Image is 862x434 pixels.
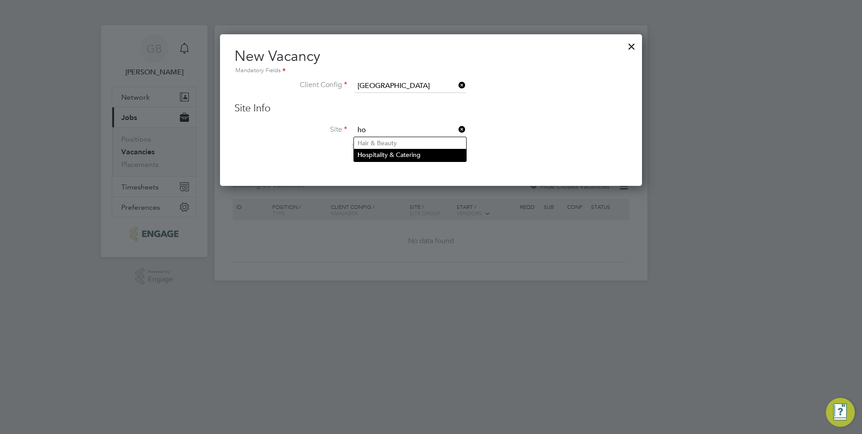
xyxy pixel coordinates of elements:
[234,125,347,134] label: Site
[234,102,628,115] h3: Site Info
[354,137,466,149] li: Hair & Beauty
[354,79,466,93] input: Search for...
[354,124,466,137] input: Search for...
[354,149,466,161] li: spitality & Catering
[234,47,628,76] h2: New Vacancy
[826,398,855,427] button: Engage Resource Center
[358,151,366,159] b: Ho
[352,142,463,150] span: Search by site name, address or group
[234,80,347,90] label: Client Config
[234,66,628,76] div: Mandatory Fields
